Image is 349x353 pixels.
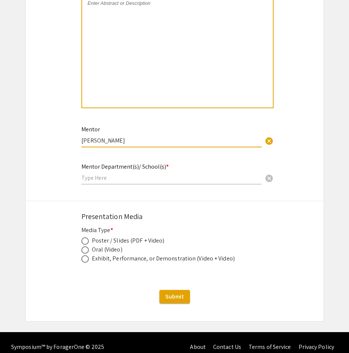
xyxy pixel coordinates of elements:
a: Privacy Policy [299,343,334,351]
iframe: Chat [6,319,32,347]
span: cancel [265,174,274,183]
a: Contact Us [213,343,241,351]
a: About [190,343,206,351]
input: Type Here [81,174,262,182]
div: Presentation Media [81,211,268,222]
span: cancel [265,137,274,146]
mat-label: Mentor Department(s)/ School(s) [81,163,169,171]
button: Clear [262,133,277,148]
button: Clear [262,170,277,185]
input: Type Here [81,137,262,144]
mat-label: Mentor [81,125,100,133]
div: Exhibit, Performance, or Demonstration (Video + Video) [92,254,235,263]
span: Submit [165,293,184,300]
div: Oral (Video) [92,245,122,254]
a: Terms of Service [249,343,291,351]
mat-label: Media Type [81,226,113,234]
button: Submit [159,290,190,303]
div: Poster / Slides (PDF + Video) [92,236,165,245]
